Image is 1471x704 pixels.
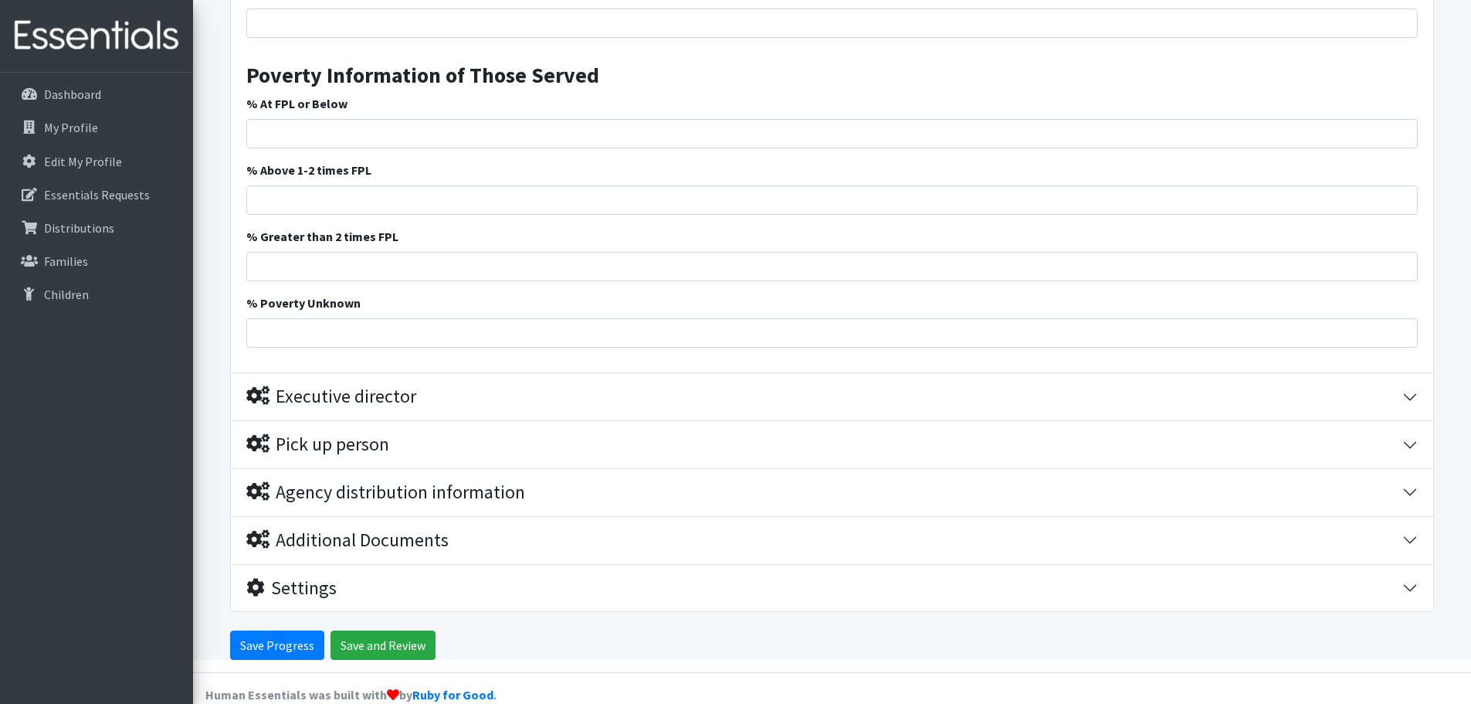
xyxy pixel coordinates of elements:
[44,120,98,135] p: My Profile
[231,373,1433,420] button: Executive director
[412,687,493,702] a: Ruby for Good
[44,220,114,236] p: Distributions
[44,87,101,102] p: Dashboard
[246,94,347,113] label: % At FPL or Below
[6,213,187,243] a: Distributions
[6,79,187,110] a: Dashboard
[231,469,1433,516] button: Agency distribution information
[246,577,337,600] div: Settings
[231,565,1433,612] button: Settings
[246,61,599,89] strong: Poverty Information of Those Served
[246,434,389,456] div: Pick up person
[44,253,88,269] p: Families
[205,687,497,702] strong: Human Essentials was built with by .
[231,421,1433,468] button: Pick up person
[44,187,150,202] p: Essentials Requests
[330,631,436,660] input: Save and Review
[246,481,525,504] div: Agency distribution information
[246,227,398,246] label: % Greater than 2 times FPL
[6,179,187,210] a: Essentials Requests
[6,10,187,62] img: HumanEssentials
[231,517,1433,564] button: Additional Documents
[230,631,324,660] input: Save Progress
[246,386,416,408] div: Executive director
[246,294,361,312] label: % Poverty Unknown
[246,529,449,552] div: Additional Documents
[6,246,187,277] a: Families
[246,161,371,179] label: % Above 1-2 times FPL
[6,279,187,310] a: Children
[6,112,187,143] a: My Profile
[44,154,122,169] p: Edit My Profile
[44,287,89,302] p: Children
[6,146,187,177] a: Edit My Profile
